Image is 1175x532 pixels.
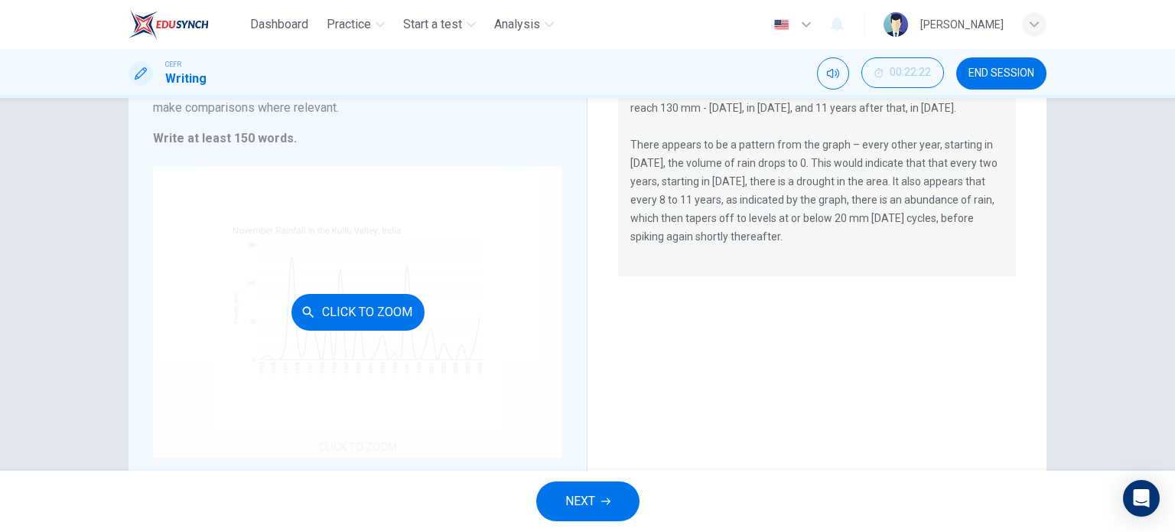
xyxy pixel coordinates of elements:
[1123,480,1160,517] div: Open Intercom Messenger
[153,80,562,117] h6: Summarise the information by selecting and reporting the main features, and make comparisons wher...
[244,11,314,38] button: Dashboard
[403,15,462,34] span: Start a test
[321,11,391,38] button: Practice
[488,11,560,38] button: Analysis
[536,481,640,521] button: NEXT
[291,294,425,331] button: Click to Zoom
[250,15,308,34] span: Dashboard
[129,9,244,40] a: EduSynch logo
[165,59,181,70] span: CEFR
[772,19,791,31] img: en
[327,15,371,34] span: Practice
[956,57,1046,90] button: END SESSION
[920,15,1004,34] div: [PERSON_NAME]
[861,57,944,88] button: 00:22:22
[165,70,207,88] h1: Writing
[884,12,908,37] img: Profile picture
[153,131,297,145] strong: Write at least 150 words.
[817,57,849,90] div: Mute
[397,11,482,38] button: Start a test
[968,67,1034,80] span: END SESSION
[890,67,931,79] span: 00:22:22
[129,9,209,40] img: EduSynch logo
[861,57,944,90] div: Hide
[565,491,595,512] span: NEXT
[494,15,540,34] span: Analysis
